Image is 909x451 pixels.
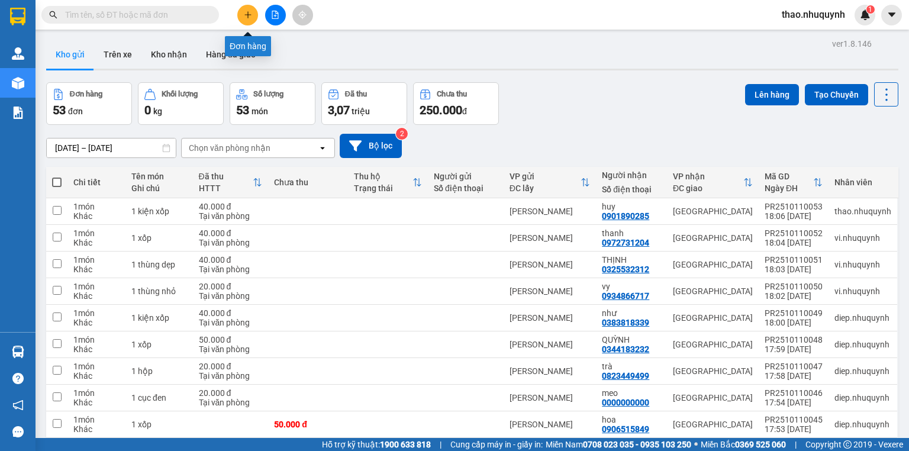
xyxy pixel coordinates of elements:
div: [PERSON_NAME] [510,393,590,402]
button: plus [237,5,258,25]
span: aim [298,11,307,19]
div: PR2510110053 [765,202,823,211]
div: Mã GD [765,172,813,181]
button: Chưa thu250.000đ [413,82,499,125]
button: file-add [265,5,286,25]
input: Tìm tên, số ĐT hoặc mã đơn [65,8,205,21]
div: Chọn văn phòng nhận [189,142,270,154]
div: [PERSON_NAME] [510,313,590,323]
div: trà [602,362,661,371]
div: thao.nhuquynh [834,207,891,216]
span: Miền Bắc [701,438,786,451]
div: hoa [602,415,661,424]
span: thao.nhuquynh [772,7,855,22]
div: vi.nhuquynh [834,233,891,243]
div: Thu hộ [354,172,412,181]
div: 1 xốp [131,420,186,429]
span: | [440,438,441,451]
div: 1 món [73,228,120,238]
div: 1 món [73,388,120,398]
div: 20.000 đ [199,388,263,398]
button: aim [292,5,313,25]
span: Cung cấp máy in - giấy in: [450,438,543,451]
span: 1 [868,5,872,14]
div: PR2510110047 [765,362,823,371]
div: Trạng thái [354,183,412,193]
button: Kho nhận [141,40,196,69]
div: 17:53 [DATE] [765,424,823,434]
div: 0934866717 [602,291,649,301]
div: [GEOGRAPHIC_DATA] [673,366,753,376]
img: icon-new-feature [860,9,871,20]
div: 17:58 [DATE] [765,371,823,381]
div: Khác [73,371,120,381]
div: Khác [73,318,120,327]
div: 18:03 [DATE] [765,265,823,274]
span: 250.000 [420,103,462,117]
div: 1 món [73,415,120,424]
div: 1 món [73,308,120,318]
span: 0 [144,103,151,117]
div: 40.000 đ [199,255,263,265]
div: Nhân viên [834,178,891,187]
div: 0344183232 [602,344,649,354]
div: 1 hộp [131,366,186,376]
div: Tại văn phòng [199,398,263,407]
button: Đơn hàng53đơn [46,82,132,125]
div: Tại văn phòng [199,291,263,301]
div: 1 món [73,335,120,344]
div: 1 thùng dẹp [131,260,186,269]
strong: 0369 525 060 [735,440,786,449]
sup: 1 [866,5,875,14]
div: huy [602,202,661,211]
div: 0901890285 [602,211,649,221]
div: Chưa thu [274,178,342,187]
div: [GEOGRAPHIC_DATA] [673,286,753,296]
div: Chi tiết [73,178,120,187]
div: VP gửi [510,172,581,181]
span: đ [462,107,467,116]
div: [PERSON_NAME] [510,340,590,349]
img: solution-icon [12,107,24,119]
div: Số lượng [253,90,283,98]
div: [GEOGRAPHIC_DATA] [673,207,753,216]
div: 50.000 đ [274,420,342,429]
div: PR2510110050 [765,282,823,291]
div: [PERSON_NAME] [510,207,590,216]
div: Tại văn phòng [199,265,263,274]
div: 1 món [73,255,120,265]
button: Lên hàng [745,84,799,105]
div: thanh [602,228,661,238]
span: copyright [843,440,852,449]
div: ĐC giao [673,183,743,193]
div: PR2510110045 [765,415,823,424]
span: question-circle [12,373,24,384]
div: Tại văn phòng [199,344,263,354]
input: Select a date range. [47,138,176,157]
div: diep.nhuquynh [834,366,891,376]
span: kg [153,107,162,116]
span: triệu [352,107,370,116]
img: logo-vxr [10,8,25,25]
div: diep.nhuquynh [834,420,891,429]
button: Đã thu3,07 triệu [321,82,407,125]
div: Số điện thoại [434,183,498,193]
button: Kho gửi [46,40,94,69]
div: 0383818339 [602,318,649,327]
div: 1 cục đen [131,393,186,402]
div: QUỲNH [602,335,661,344]
div: Tại văn phòng [199,371,263,381]
div: diep.nhuquynh [834,313,891,323]
div: 0823449499 [602,371,649,381]
div: VP nhận [673,172,743,181]
div: Khác [73,265,120,274]
span: món [252,107,268,116]
button: Hàng đã giao [196,40,265,69]
div: [PERSON_NAME] [510,233,590,243]
div: Khác [73,398,120,407]
strong: 0708 023 035 - 0935 103 250 [583,440,691,449]
button: caret-down [881,5,902,25]
div: 18:06 [DATE] [765,211,823,221]
div: diep.nhuquynh [834,393,891,402]
div: Tại văn phòng [199,211,263,221]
